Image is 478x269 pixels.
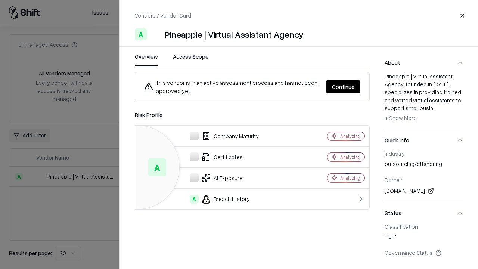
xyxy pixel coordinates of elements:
div: Quick Info [385,150,463,203]
div: Governance Status [385,249,463,256]
div: Domain [385,176,463,183]
div: Certificates [141,152,301,161]
span: + Show More [385,114,417,121]
button: Overview [135,53,158,66]
button: Access Scope [173,53,208,66]
div: outsourcing/offshoring [385,160,463,170]
p: Vendors / Vendor Card [135,12,191,19]
div: Pineapple | Virtual Assistant Agency [165,28,304,40]
div: Company Maturity [141,132,301,140]
div: Analyzing [340,133,360,139]
img: Pineapple | Virtual Assistant Agency [150,28,162,40]
div: [DOMAIN_NAME] [385,186,463,195]
div: A [148,158,166,176]
div: Classification [385,223,463,230]
div: Risk Profile [135,110,370,119]
div: Breach History [141,195,301,204]
button: + Show More [385,112,417,124]
button: Continue [326,80,360,93]
button: Status [385,203,463,223]
div: A [190,195,199,204]
div: This vendor is in an active assessment process and has not been approved yet. [144,78,320,95]
div: AI Exposure [141,173,301,182]
button: Quick Info [385,130,463,150]
div: Analyzing [340,154,360,160]
div: Industry [385,150,463,157]
div: About [385,72,463,130]
div: Pineapple | Virtual Assistant Agency, founded in [DATE], specializes in providing trained and vet... [385,72,463,124]
div: Analyzing [340,175,360,181]
span: ... [433,105,437,111]
div: Tier 1 [385,233,463,243]
button: About [385,53,463,72]
div: A [135,28,147,40]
